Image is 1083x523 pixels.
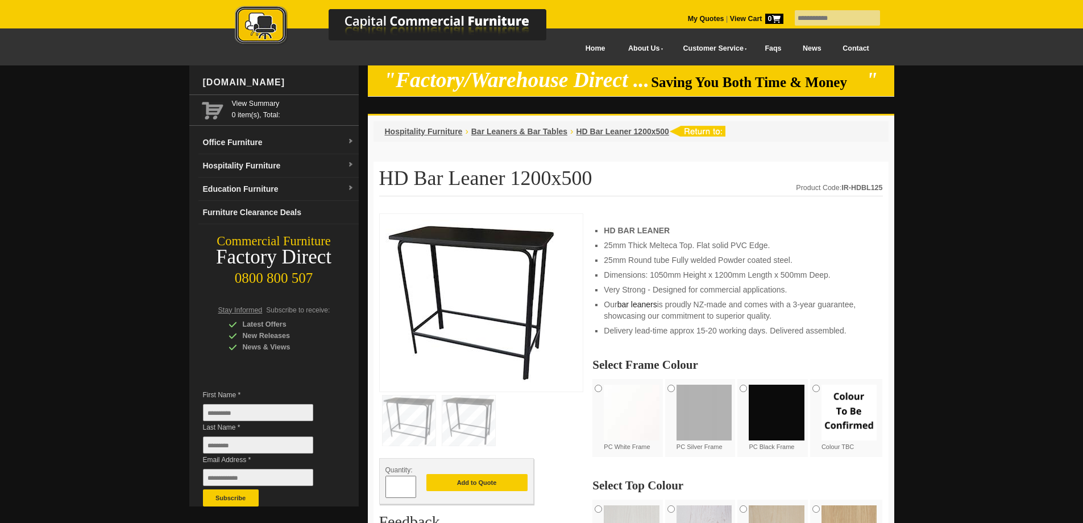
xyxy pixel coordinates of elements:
[347,138,354,145] img: dropdown
[229,319,337,330] div: Latest Offers
[592,359,882,370] h2: Select Frame Colour
[821,385,877,440] img: Colour TBC
[651,75,864,90] span: Saving You Both Time & Money
[796,182,882,193] div: Product Code:
[203,436,313,454] input: Last Name *
[198,154,359,178] a: Hospitality Furnituredropdown
[229,341,337,353] div: News & Views
[229,330,337,341] div: New Releases
[384,68,649,92] em: "Factory/Warehouse Direct ...
[385,220,556,382] img: HD Bar Leaner 1200x500
[616,36,670,61] a: About Us
[749,385,804,440] img: PC Black Frame
[198,201,359,224] a: Furniture Clearance Deals
[471,127,567,136] a: Bar Leaners & Bar Tables
[203,422,330,433] span: Last Name *
[866,68,878,92] em: "
[347,185,354,192] img: dropdown
[198,178,359,201] a: Education Furnituredropdown
[604,284,871,295] li: Very Strong - Designed for commercial applications.
[576,127,669,136] a: HD Bar Leaner 1200x500
[754,36,792,61] a: Faqs
[617,300,657,309] a: bar leaners
[728,15,783,23] a: View Cart0
[203,454,330,466] span: Email Address *
[792,36,832,61] a: News
[218,306,263,314] span: Stay Informed
[604,269,871,281] li: Dimensions: 1050mm Height x 1200mm Length x 500mm Deep.
[670,36,754,61] a: Customer Service
[385,127,463,136] a: Hospitality Furniture
[669,126,725,137] img: return to
[730,15,783,23] strong: View Cart
[232,98,354,109] a: View Summary
[232,98,354,119] span: 0 item(s), Total:
[204,6,601,51] a: Capital Commercial Furniture Logo
[379,167,883,196] h1: HD Bar Leaner 1200x500
[203,404,313,421] input: First Name *
[203,389,330,401] span: First Name *
[198,65,359,100] div: [DOMAIN_NAME]
[677,385,732,451] label: PC Silver Frame
[604,254,871,266] li: 25mm Round tube Fully welded Powder coated steel.
[266,306,330,314] span: Subscribe to receive:
[204,6,601,47] img: Capital Commercial Furniture Logo
[604,240,871,251] li: 25mm Thick Melteca Top. Flat solid PVC Edge.
[841,184,882,192] strong: IR-HDBL125
[821,385,877,451] label: Colour TBC
[189,249,359,265] div: Factory Direct
[385,466,413,474] span: Quantity:
[765,14,783,24] span: 0
[604,325,871,336] li: Delivery lead-time approx 15-20 working days. Delivered assembled.
[189,233,359,249] div: Commercial Furniture
[465,126,468,137] li: ›
[604,385,659,451] label: PC White Frame
[203,489,259,506] button: Subscribe
[832,36,879,61] a: Contact
[604,385,659,440] img: PC White Frame
[677,385,732,440] img: PC Silver Frame
[426,474,528,491] button: Add to Quote
[749,385,804,451] label: PC Black Frame
[198,131,359,154] a: Office Furnituredropdown
[592,480,882,491] h2: Select Top Colour
[189,265,359,286] div: 0800 800 507
[570,126,573,137] li: ›
[604,299,871,322] li: Our is proudly NZ-made and comes with a 3-year guarantee, showcasing our commitment to superior q...
[347,162,354,168] img: dropdown
[604,226,670,235] strong: HD BAR LEANER
[688,15,724,23] a: My Quotes
[203,469,313,486] input: Email Address *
